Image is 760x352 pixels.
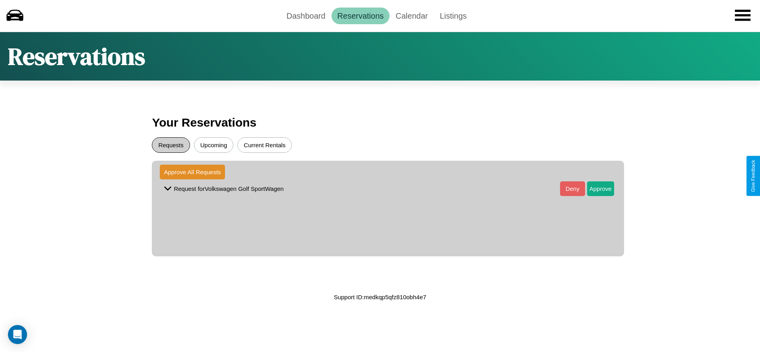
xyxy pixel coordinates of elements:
[560,181,585,196] button: Deny
[8,325,27,344] div: Open Intercom Messenger
[587,181,614,196] button: Approve
[194,137,234,153] button: Upcoming
[281,8,332,24] a: Dashboard
[152,137,190,153] button: Requests
[332,8,390,24] a: Reservations
[334,292,427,302] p: Support ID: medkqp5qfz810obh4e7
[8,40,145,73] h1: Reservations
[174,183,283,194] p: Request for Volkswagen Golf SportWagen
[434,8,473,24] a: Listings
[750,160,756,192] div: Give Feedback
[152,112,608,133] h3: Your Reservations
[237,137,292,153] button: Current Rentals
[390,8,434,24] a: Calendar
[160,165,225,179] button: Approve All Requests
